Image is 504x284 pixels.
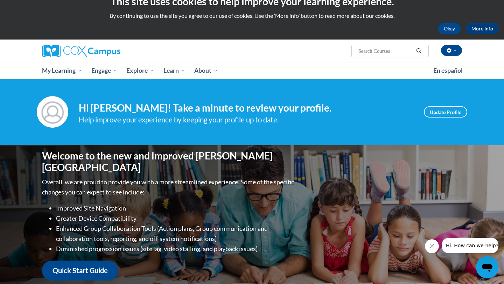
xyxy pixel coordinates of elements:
[42,261,118,281] a: Quick Start Guide
[126,66,154,75] span: Explore
[56,203,296,213] li: Improved Site Navigation
[425,239,439,253] iframe: Close message
[442,238,498,253] iframe: Message from company
[37,96,68,128] img: Profile Image
[159,63,190,79] a: Learn
[414,47,424,55] button: Search
[190,63,223,79] a: About
[42,66,82,75] span: My Learning
[42,177,296,197] p: Overall, we are proud to provide you with a more streamlined experience. Some of the specific cha...
[441,45,462,56] button: Account Settings
[466,23,499,34] a: More Info
[424,106,467,118] a: Update Profile
[56,244,296,254] li: Diminished progression issues (site lag, video stalling, and playback issues)
[163,66,185,75] span: Learn
[429,63,467,78] a: En español
[56,223,296,244] li: Enhanced Group Collaboration Tools (Action plans, Group communication and collaboration tools, re...
[37,63,87,79] a: My Learning
[122,63,159,79] a: Explore
[91,66,118,75] span: Engage
[5,12,499,20] p: By continuing to use the site you agree to our use of cookies. Use the ‘More info’ button to read...
[433,67,463,74] span: En español
[56,213,296,223] li: Greater Device Compatibility
[358,47,414,55] input: Search Courses
[42,45,175,57] a: Cox Campus
[31,63,472,79] div: Main menu
[476,256,498,278] iframe: Button to launch messaging window
[42,45,120,57] img: Cox Campus
[42,150,296,173] h1: Welcome to the new and improved [PERSON_NAME][GEOGRAPHIC_DATA]
[438,23,461,34] button: Okay
[79,114,413,126] div: Help improve your experience by keeping your profile up to date.
[87,63,122,79] a: Engage
[79,102,413,114] h4: Hi [PERSON_NAME]! Take a minute to review your profile.
[194,66,218,75] span: About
